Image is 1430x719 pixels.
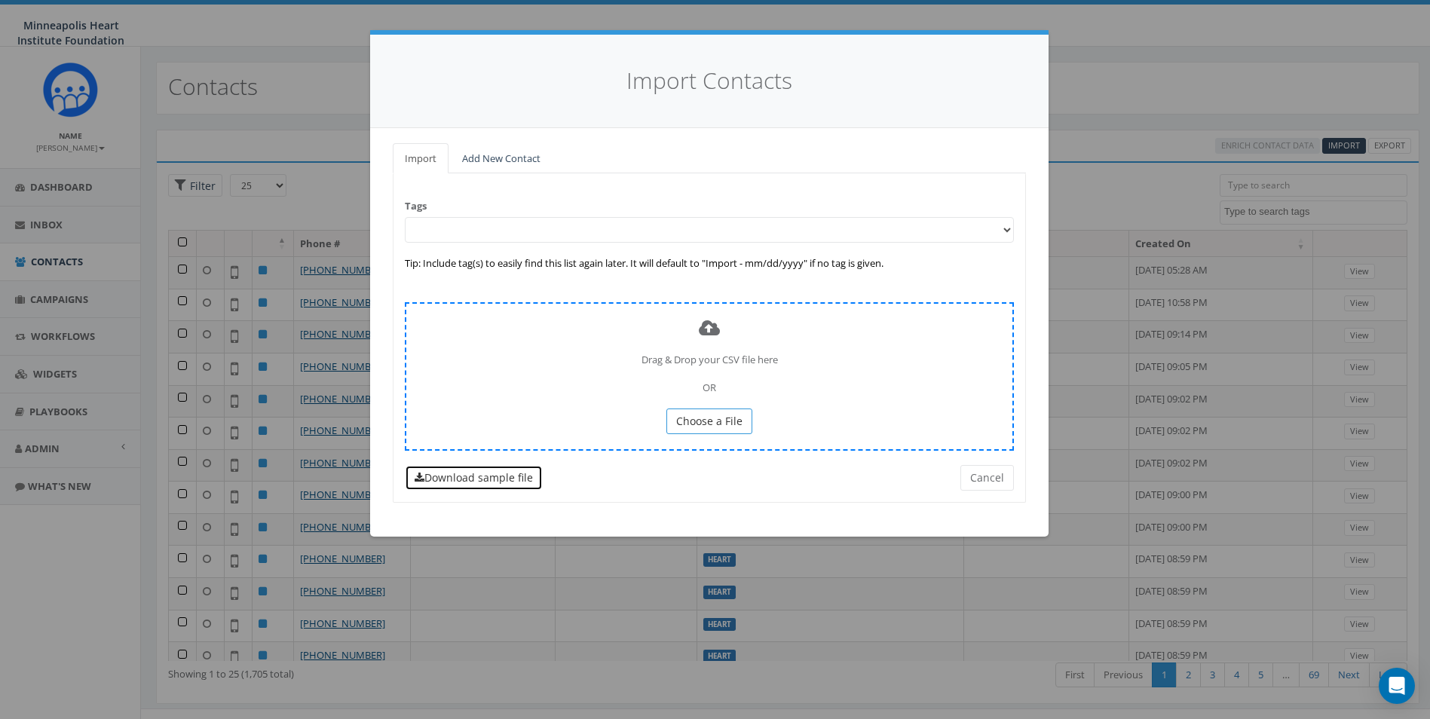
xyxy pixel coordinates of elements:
[676,414,743,428] span: Choose a File
[405,302,1014,451] div: Drag & Drop your CSV file here
[393,65,1026,97] h4: Import Contacts
[1379,668,1415,704] div: Open Intercom Messenger
[960,465,1014,491] button: Cancel
[405,199,427,213] label: Tags
[405,465,543,491] a: Download sample file
[450,143,553,174] a: Add New Contact
[405,256,883,271] label: Tip: Include tag(s) to easily find this list again later. It will default to "Import - mm/dd/yyyy...
[393,143,449,174] a: Import
[703,381,716,394] span: OR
